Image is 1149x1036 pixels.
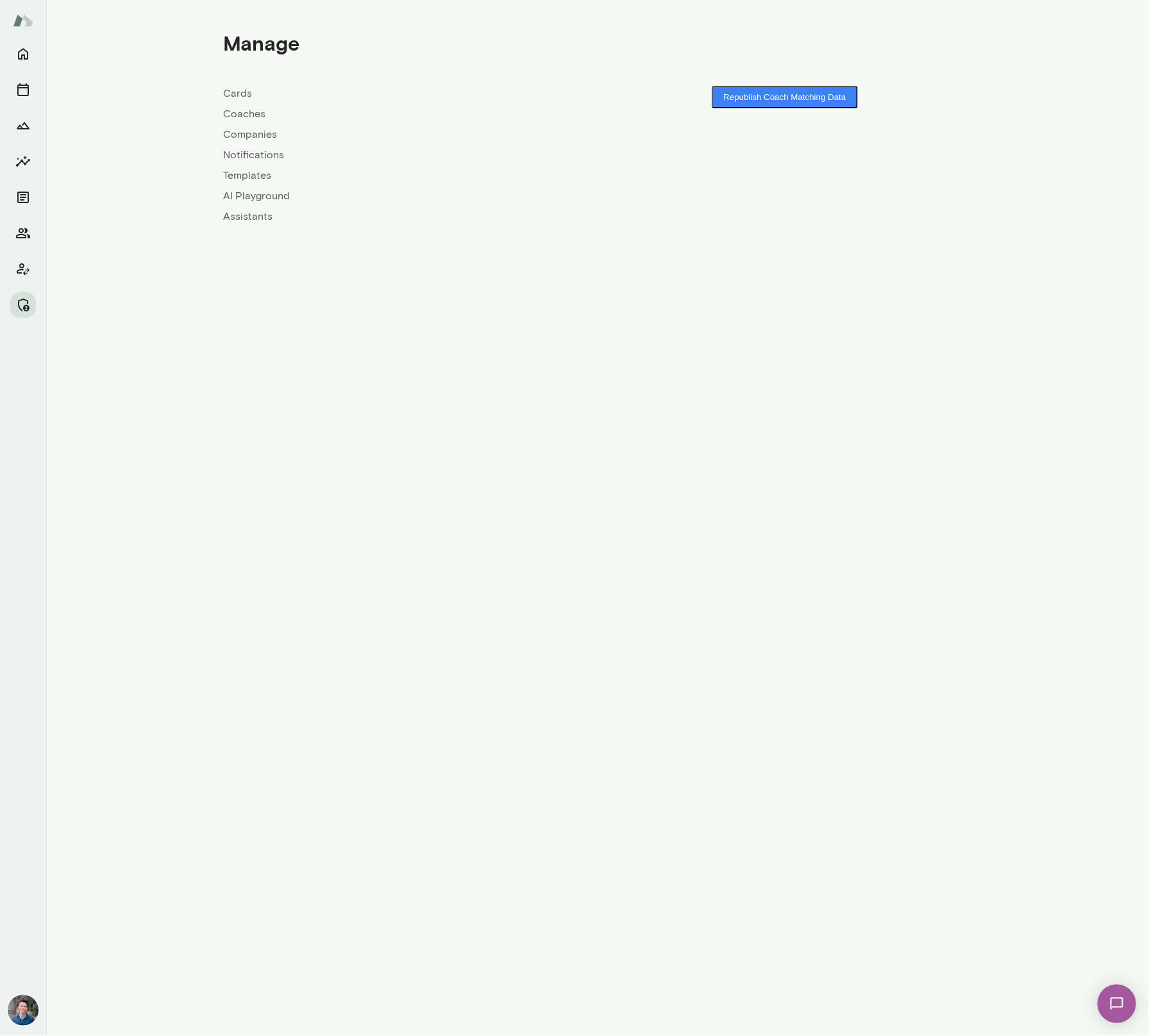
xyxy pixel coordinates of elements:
[223,188,598,204] a: AI Playground
[10,185,36,210] button: Documents
[10,149,36,174] button: Insights
[10,256,36,282] button: Client app
[13,8,33,33] img: Mento
[223,127,598,142] a: Companies
[10,220,36,246] button: Members
[223,86,598,101] a: Cards
[223,168,598,183] a: Templates
[223,106,598,122] a: Coaches
[223,31,299,55] h4: Manage
[8,995,38,1026] img: Alex Yu
[223,147,598,163] a: Notifications
[10,41,36,67] button: Home
[223,209,598,224] a: Assistants
[10,292,36,318] button: Manage
[10,113,36,138] button: Growth Plan
[10,77,36,103] button: Sessions
[712,86,857,108] button: Republish Coach Matching Data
